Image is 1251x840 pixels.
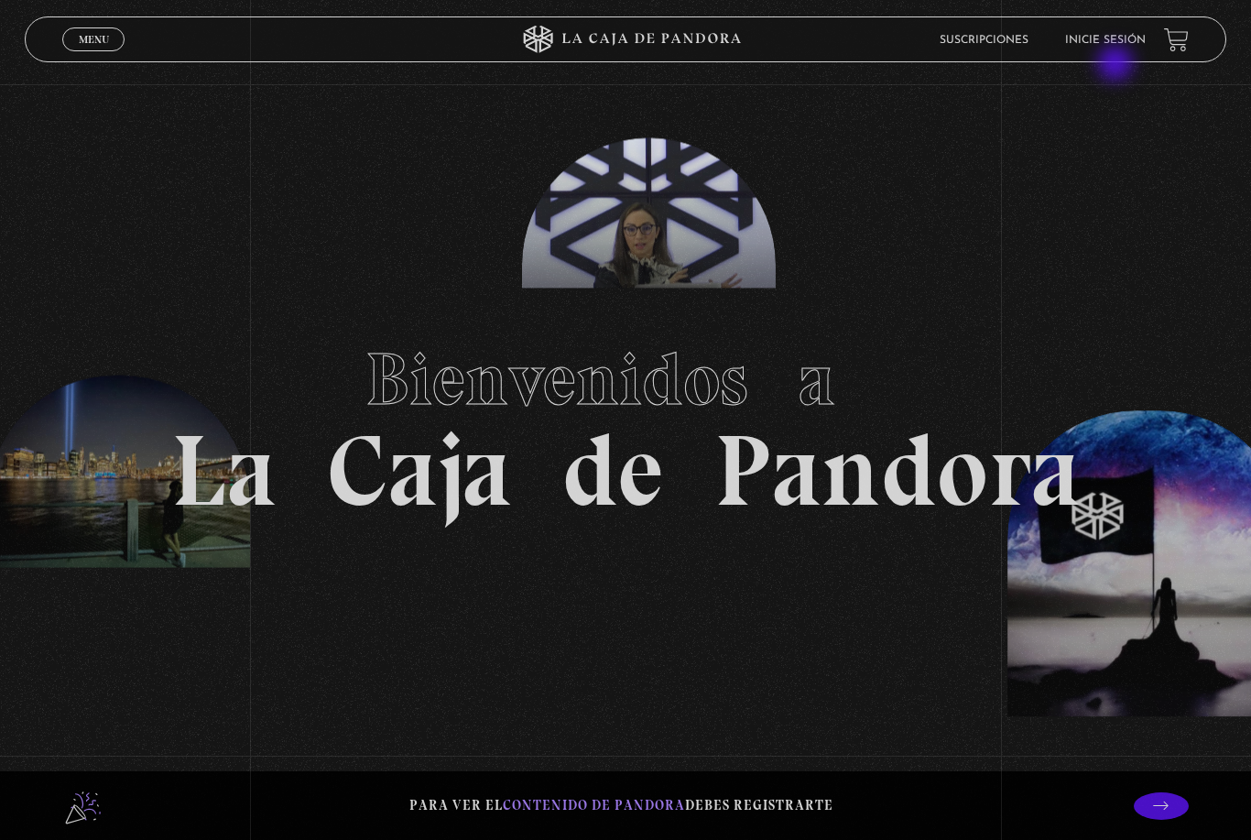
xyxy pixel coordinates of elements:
[365,335,886,423] span: Bienvenidos a
[409,793,833,818] p: Para ver el debes registrarte
[1065,35,1146,46] a: Inicie sesión
[72,49,115,62] span: Cerrar
[1164,27,1189,52] a: View your shopping cart
[79,34,109,45] span: Menu
[940,35,1028,46] a: Suscripciones
[503,797,685,813] span: contenido de Pandora
[171,320,1081,521] h1: La Caja de Pandora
